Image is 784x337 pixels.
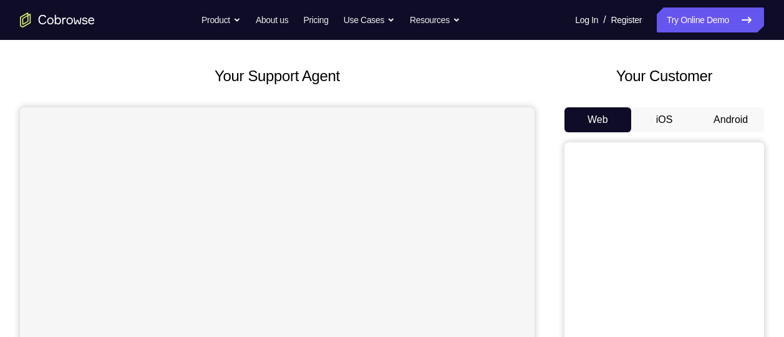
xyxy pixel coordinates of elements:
[344,7,395,32] button: Use Cases
[564,65,764,87] h2: Your Customer
[697,107,764,132] button: Android
[657,7,764,32] a: Try Online Demo
[631,107,698,132] button: iOS
[20,65,535,87] h2: Your Support Agent
[603,12,606,27] span: /
[410,7,460,32] button: Resources
[201,7,241,32] button: Product
[611,7,642,32] a: Register
[20,12,95,27] a: Go to the home page
[564,107,631,132] button: Web
[303,7,328,32] a: Pricing
[575,7,598,32] a: Log In
[256,7,288,32] a: About us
